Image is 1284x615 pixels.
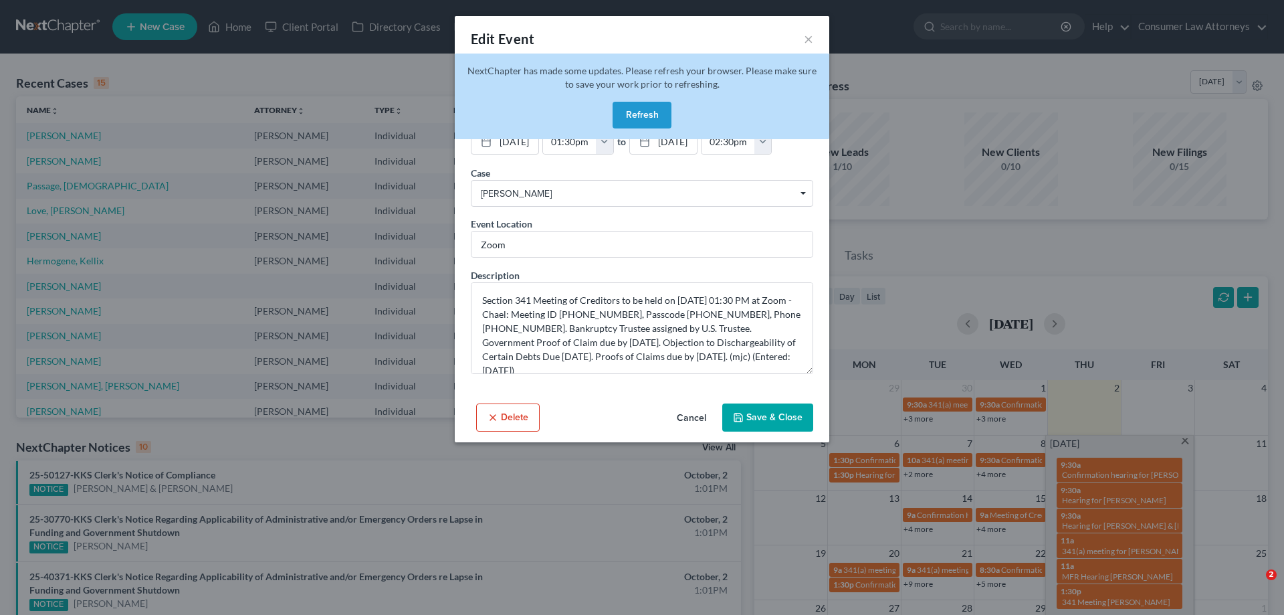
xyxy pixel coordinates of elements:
[471,31,534,47] span: Edit Event
[467,65,817,90] span: NextChapter has made some updates. Please refresh your browser. Please make sure to save your wor...
[804,31,813,47] button: ×
[722,404,813,432] button: Save & Close
[1266,569,1277,580] span: 2
[471,217,532,231] label: Event Location
[471,268,520,282] label: Description
[1239,569,1271,602] iframe: Intercom live chat
[471,180,813,207] span: Select box activate
[666,405,717,432] button: Cancel
[476,404,540,432] button: Delete
[481,187,803,201] span: [PERSON_NAME]
[613,102,671,128] button: Refresh
[471,166,490,180] label: Case
[471,232,813,257] input: Enter location...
